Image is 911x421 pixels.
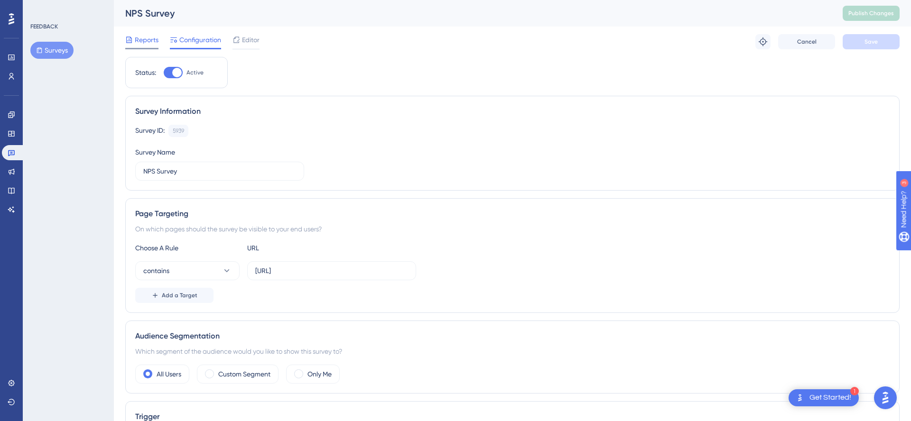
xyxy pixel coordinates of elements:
[135,34,158,46] span: Reports
[794,392,806,403] img: launcher-image-alternative-text
[66,5,69,12] div: 3
[30,42,74,59] button: Surveys
[186,69,204,76] span: Active
[242,34,260,46] span: Editor
[135,330,890,342] div: Audience Segmentation
[179,34,221,46] span: Configuration
[135,288,214,303] button: Add a Target
[135,242,240,254] div: Choose A Rule
[173,127,184,135] div: 5939
[143,166,296,176] input: Type your Survey name
[247,242,352,254] div: URL
[218,368,270,380] label: Custom Segment
[307,368,332,380] label: Only Me
[135,208,890,220] div: Page Targeting
[778,34,835,49] button: Cancel
[843,6,900,21] button: Publish Changes
[162,292,197,299] span: Add a Target
[789,389,859,406] div: Open Get Started! checklist, remaining modules: 1
[135,125,165,137] div: Survey ID:
[135,346,890,357] div: Which segment of the audience would you like to show this survey to?
[871,384,900,412] iframe: UserGuiding AI Assistant Launcher
[157,368,181,380] label: All Users
[865,38,878,46] span: Save
[143,265,169,276] span: contains
[255,265,408,276] input: yourwebsite.com/path
[30,23,58,30] div: FEEDBACK
[848,9,894,17] span: Publish Changes
[22,2,59,14] span: Need Help?
[125,7,819,20] div: NPS Survey
[135,67,156,78] div: Status:
[843,34,900,49] button: Save
[797,38,817,46] span: Cancel
[809,393,851,403] div: Get Started!
[135,106,890,117] div: Survey Information
[135,223,890,235] div: On which pages should the survey be visible to your end users?
[850,387,859,395] div: 1
[135,261,240,280] button: contains
[135,146,175,158] div: Survey Name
